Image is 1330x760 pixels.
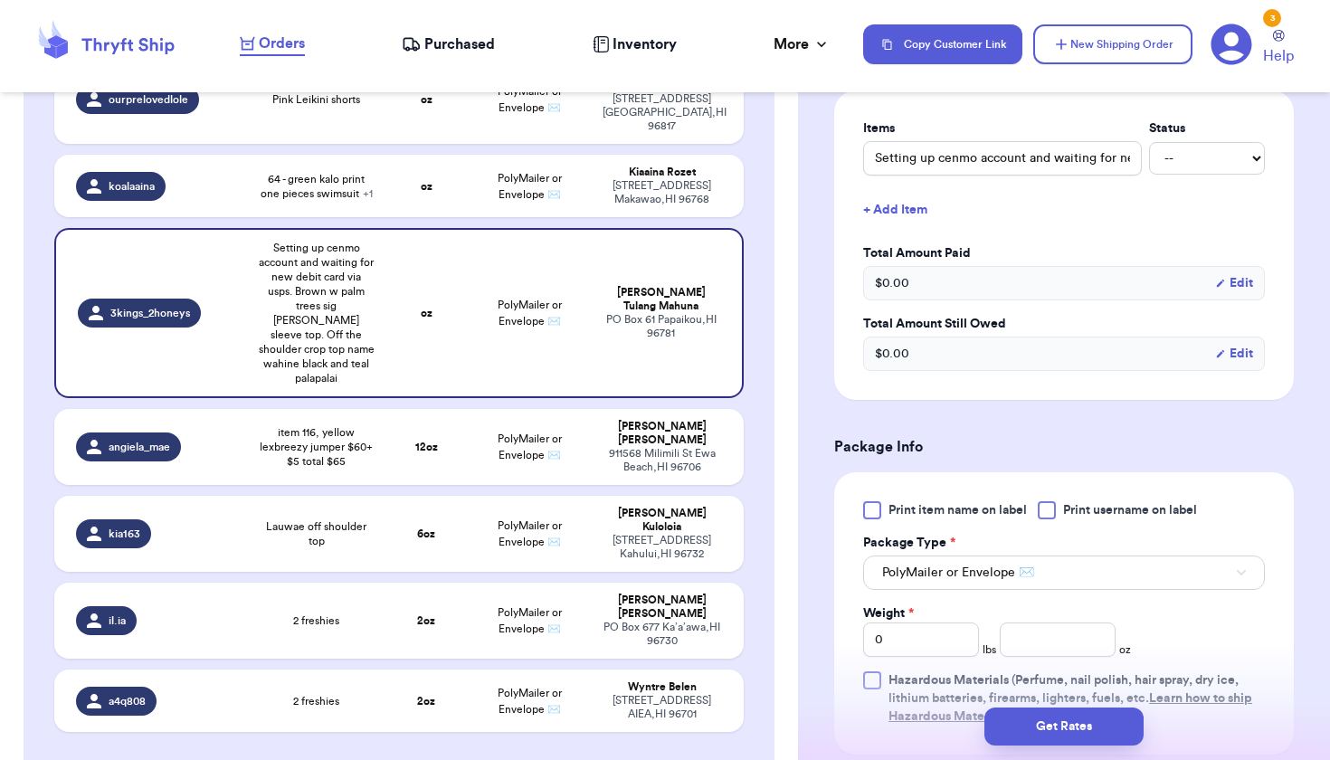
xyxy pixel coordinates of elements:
[603,680,721,694] div: Wyntre Belen
[109,440,170,454] span: angiela_mae
[498,688,562,715] span: PolyMailer or Envelope ✉️
[1063,501,1197,519] span: Print username on label
[293,694,339,708] span: 2 freshies
[417,615,435,626] strong: 2 oz
[259,519,375,548] span: Lauwae off shoulder top
[110,306,190,320] span: 3kings_2honeys
[983,642,996,657] span: lbs
[259,33,305,54] span: Orders
[863,315,1265,333] label: Total Amount Still Owed
[259,241,375,385] span: Setting up cenmo account and waiting for new debit card via usps. Brown w palm trees sig [PERSON_...
[1263,9,1281,27] div: 3
[363,188,373,199] span: + 1
[603,534,721,561] div: [STREET_ADDRESS] Kahului , HI 96732
[293,613,339,628] span: 2 freshies
[863,556,1265,590] button: PolyMailer or Envelope ✉️
[498,520,562,547] span: PolyMailer or Envelope ✉️
[402,33,495,55] a: Purchased
[421,181,432,192] strong: oz
[774,33,831,55] div: More
[863,604,914,622] label: Weight
[498,607,562,634] span: PolyMailer or Envelope ✉️
[421,308,432,318] strong: oz
[603,447,721,474] div: 911568 Milimili St Ewa Beach , HI 96706
[863,24,1022,64] button: Copy Customer Link
[498,433,562,461] span: PolyMailer or Envelope ✉️
[424,33,495,55] span: Purchased
[1119,642,1131,657] span: oz
[415,442,438,452] strong: 12 oz
[856,190,1272,230] button: + Add Item
[259,425,375,469] span: item 116, yellow lexbreezy jumper $60+ $5 total $65
[603,166,721,179] div: Kiaaina Rozet
[417,696,435,707] strong: 2 oz
[109,179,155,194] span: koalaaina
[109,92,188,107] span: ourprelovedlole
[863,534,955,552] label: Package Type
[498,299,562,327] span: PolyMailer or Envelope ✉️
[603,179,721,206] div: [STREET_ADDRESS] Makawao , HI 96768
[603,92,721,133] div: [STREET_ADDRESS] [GEOGRAPHIC_DATA] , HI 96817
[863,119,1142,138] label: Items
[417,528,435,539] strong: 6 oz
[1263,30,1294,67] a: Help
[875,345,909,363] span: $ 0.00
[1033,24,1192,64] button: New Shipping Order
[984,708,1144,746] button: Get Rates
[834,436,1294,458] h3: Package Info
[603,420,721,447] div: [PERSON_NAME] [PERSON_NAME]
[603,621,721,648] div: PO Box 677 Ka’a’awa , HI 96730
[882,564,1034,582] span: PolyMailer or Envelope ✉️
[109,613,126,628] span: il.ia
[421,94,432,105] strong: oz
[613,33,677,55] span: Inventory
[109,694,146,708] span: a4q808
[888,501,1027,519] span: Print item name on label
[1211,24,1252,65] a: 3
[603,594,721,621] div: [PERSON_NAME] [PERSON_NAME]
[109,527,140,541] span: kia163
[1263,45,1294,67] span: Help
[1215,345,1253,363] button: Edit
[498,173,562,200] span: PolyMailer or Envelope ✉️
[593,33,677,55] a: Inventory
[259,172,375,201] span: 64 - green kalo print one pieces swimsuit
[240,33,305,56] a: Orders
[1149,119,1265,138] label: Status
[888,674,1009,687] span: Hazardous Materials
[863,244,1265,262] label: Total Amount Paid
[875,274,909,292] span: $ 0.00
[603,286,719,313] div: [PERSON_NAME] Tulang Mahuna
[1215,274,1253,292] button: Edit
[888,674,1252,723] span: (Perfume, nail polish, hair spray, dry ice, lithium batteries, firearms, lighters, fuels, etc. )
[603,507,721,534] div: [PERSON_NAME] Kuloloia
[498,86,562,113] span: PolyMailer or Envelope ✉️
[603,313,719,340] div: PO Box 61 Papaikou , HI 96781
[603,694,721,721] div: [STREET_ADDRESS] AIEA , HI 96701
[272,92,360,107] span: Pink Leikini shorts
